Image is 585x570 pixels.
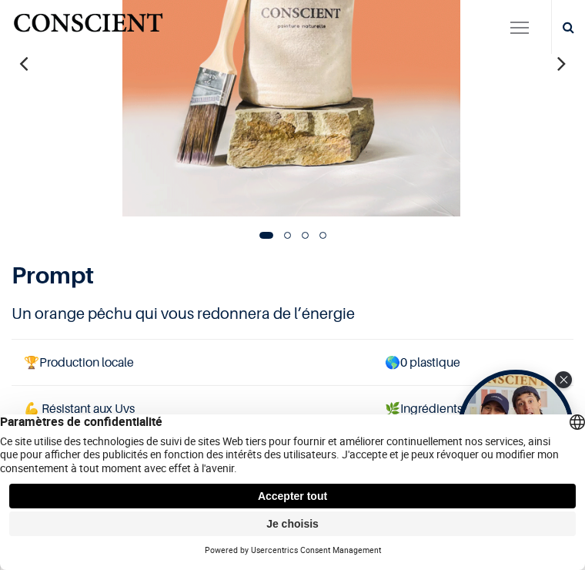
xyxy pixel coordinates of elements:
[458,370,573,485] div: Open Tolstoy widget
[373,339,574,385] td: 0 plastique
[385,354,400,370] span: 🌎
[458,370,573,485] div: Tolstoy bubble widget
[12,7,165,48] a: Logo of Conscient
[555,371,572,388] div: Close Tolstoy widget
[24,354,39,370] span: 🏆
[12,7,165,48] img: Conscient
[13,13,59,59] button: Open chat widget
[12,261,490,289] h1: Prompt
[373,385,574,431] td: Ingrédients naturels
[12,302,573,325] h4: Un orange pêchu qui vous redonnera de l’énergie
[458,370,573,485] div: Open Tolstoy
[12,339,373,385] td: Production locale
[24,401,135,416] span: 💪 Résistant aux Uvs
[385,401,400,416] span: 🌿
